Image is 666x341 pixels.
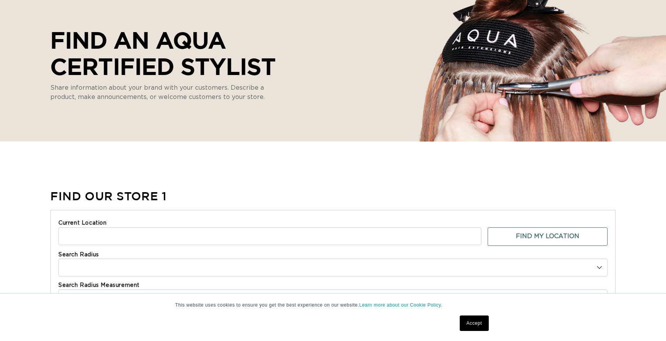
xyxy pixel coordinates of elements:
[58,220,608,227] label: Current Location
[50,27,286,79] p: Find an AQUA Certified Stylist
[58,282,608,290] label: Search Radius Measurement
[50,83,275,102] p: Share information about your brand with your customers. Describe a product, make announcements, o...
[488,227,608,246] button: Find My Location
[359,302,442,308] a: Learn more about our Cookie Policy.
[58,251,608,259] label: Search Radius
[460,315,488,331] a: Accept
[50,188,167,204] div: Find Our Store 1
[175,302,491,309] p: This website uses cookies to ensure you get the best experience on our website.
